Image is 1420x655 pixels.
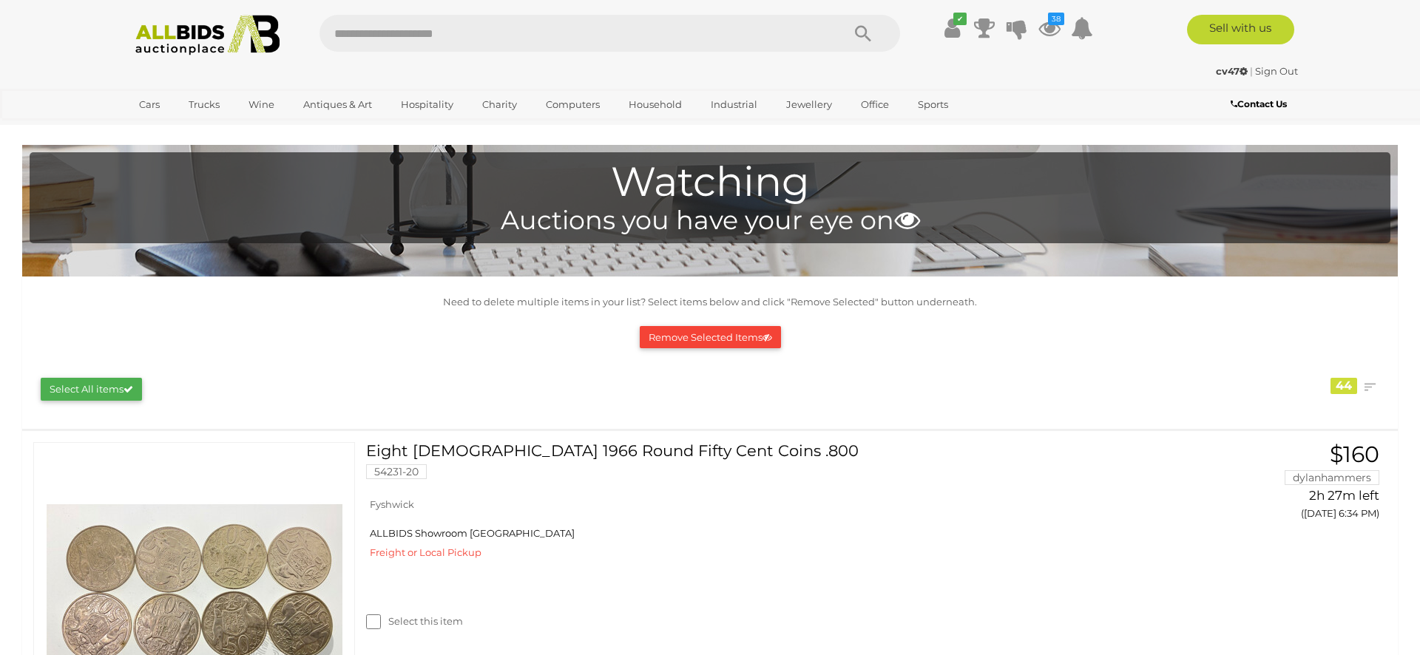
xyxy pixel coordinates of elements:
strong: cv47 [1216,65,1248,77]
button: Remove Selected Items [640,326,781,349]
a: Computers [536,92,609,117]
a: 38 [1038,15,1061,41]
p: Need to delete multiple items in your list? Select items below and click "Remove Selected" button... [30,293,1390,310]
button: Search [826,15,900,52]
a: Jewellery [777,92,842,117]
a: Industrial [701,92,767,117]
a: Office [851,92,899,117]
a: cv47 [1216,65,1250,77]
a: Eight [DEMOGRAPHIC_DATA] 1966 Round Fifty Cent Coins .800 54231-20 [377,442,1157,490]
span: | [1250,65,1253,77]
i: ✔ [953,13,967,25]
a: $160 dylanhammers 2h 27m left ([DATE] 6:34 PM) [1180,442,1383,528]
a: Wine [239,92,284,117]
a: Sign Out [1255,65,1298,77]
a: Hospitality [391,92,463,117]
a: Contact Us [1231,96,1291,112]
i: 38 [1048,13,1064,25]
h4: Auctions you have your eye on [37,206,1383,235]
a: ✔ [941,15,963,41]
h1: Watching [37,160,1383,205]
img: Allbids.com.au [127,15,288,55]
a: Sports [908,92,958,117]
label: Select this item [366,614,463,628]
a: Sell with us [1187,15,1294,44]
a: Cars [129,92,169,117]
a: Household [619,92,692,117]
a: Antiques & Art [294,92,382,117]
a: Trucks [179,92,229,117]
a: [GEOGRAPHIC_DATA] [129,117,254,141]
div: 44 [1331,378,1357,394]
span: $160 [1330,441,1379,468]
b: Contact Us [1231,98,1287,109]
a: Charity [473,92,527,117]
button: Select All items [41,378,142,401]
